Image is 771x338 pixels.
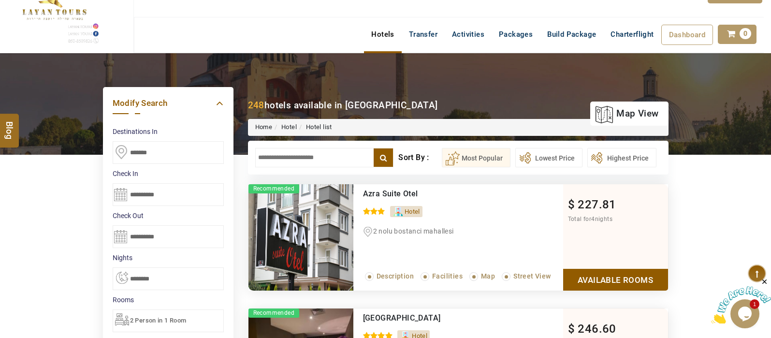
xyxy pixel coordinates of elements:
iframe: chat widget [711,278,771,323]
a: Activities [445,25,492,44]
a: Azra Suite Otel [363,189,418,198]
span: Facilities [432,272,463,280]
span: Street View [513,272,551,280]
a: Charterflight [603,25,661,44]
li: Hotel list [297,123,332,132]
b: 248 [248,100,264,111]
span: 227.81 [578,198,616,211]
span: Dashboard [669,30,706,39]
span: 4 [591,216,595,222]
span: 2 Person in 1 Room [130,317,187,324]
div: Royal Comfort Hotel [363,313,523,323]
button: Lowest Price [515,148,582,167]
a: [GEOGRAPHIC_DATA] [363,313,441,323]
span: Total for nights [568,216,612,222]
span: Recommended [248,309,299,318]
div: Azra Suite Otel [363,189,523,199]
a: 0 [718,25,756,44]
label: Destinations In [113,127,224,136]
a: Show Rooms [563,269,668,291]
span: 0 [740,28,751,39]
label: nights [113,253,224,263]
label: Rooms [113,295,224,305]
span: 2 nolu bostanci mahallesi [373,227,454,235]
a: Hotel [281,123,297,131]
span: Recommended [248,184,299,193]
a: Build Package [540,25,603,44]
a: Modify Search [113,97,224,110]
span: $ [568,198,575,211]
a: map view [595,103,658,124]
span: Blog [3,121,16,129]
a: Home [255,123,273,131]
button: Highest Price [587,148,656,167]
img: 5351e5dbc57d51d325b94182a4f10f675d275f59.jpeg [248,184,353,291]
span: Hotel [405,208,420,215]
span: Map [481,272,495,280]
button: Most Popular [442,148,510,167]
a: Packages [492,25,540,44]
div: hotels available in [GEOGRAPHIC_DATA] [248,99,438,112]
a: Transfer [402,25,445,44]
span: Charterflight [611,30,654,39]
label: Check Out [113,211,224,220]
span: $ [568,322,575,336]
div: Sort By : [398,148,441,167]
span: Description [377,272,414,280]
a: Hotels [364,25,401,44]
label: Check In [113,169,224,178]
span: 246.60 [578,322,616,336]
